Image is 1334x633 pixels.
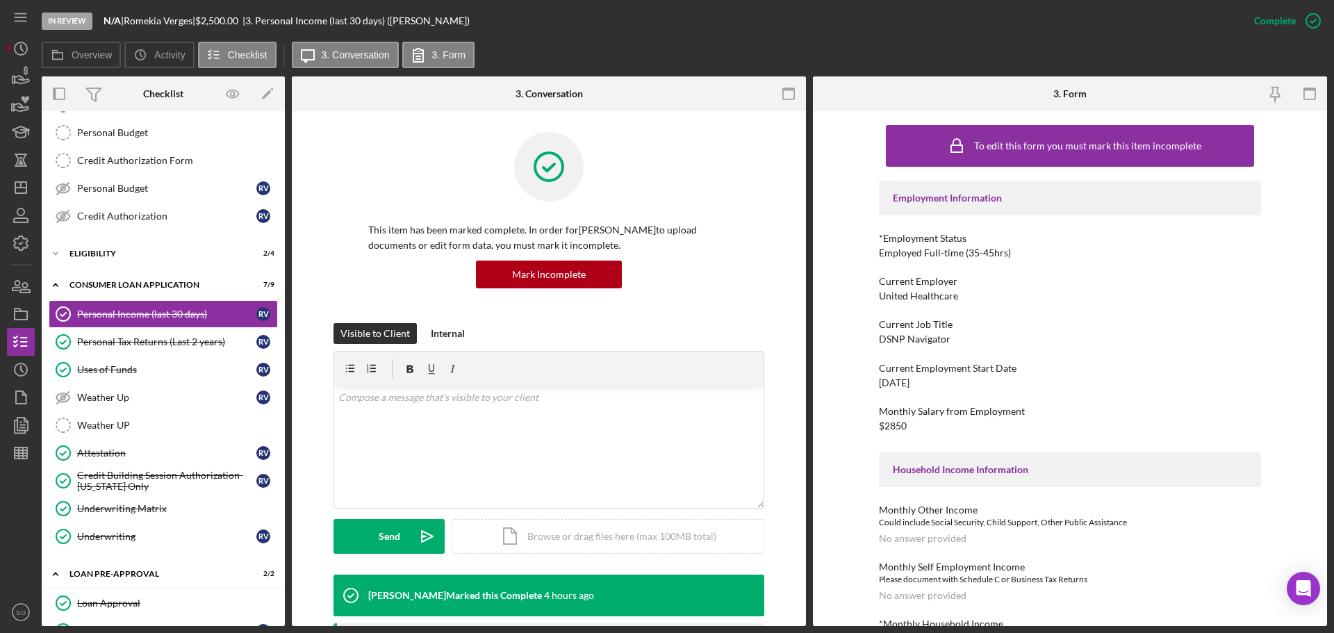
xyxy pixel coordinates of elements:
[340,323,410,344] div: Visible to Client
[249,570,274,578] div: 2 / 2
[256,307,270,321] div: R V
[104,15,121,26] b: N/A
[77,598,277,609] div: Loan Approval
[256,529,270,543] div: R V
[104,15,124,26] div: |
[42,13,92,30] div: In Review
[256,335,270,349] div: R V
[879,334,950,345] div: DSNP Navigator
[879,590,966,601] div: No answer provided
[879,516,1261,529] div: Could include Social Security, Child Support, Other Public Assistance
[124,42,194,68] button: Activity
[1287,572,1320,605] div: Open Intercom Messenger
[77,470,256,492] div: Credit Building Session Authorization- [US_STATE] Only
[49,495,278,523] a: Underwriting Matrix
[154,49,185,60] label: Activity
[893,464,1247,475] div: Household Income Information
[256,363,270,377] div: R V
[77,420,277,431] div: Weather UP
[256,446,270,460] div: R V
[124,15,195,26] div: Romekia Verges |
[879,290,958,302] div: United Healthcare
[879,504,1261,516] div: Monthly Other Income
[879,276,1261,287] div: Current Employer
[7,598,35,626] button: SO
[49,119,278,147] a: Personal Budget
[49,467,278,495] a: Credit Building Session Authorization- [US_STATE] OnlyRV
[368,222,730,254] p: This item has been marked complete. In order for [PERSON_NAME] to upload documents or edit form d...
[431,323,465,344] div: Internal
[322,49,390,60] label: 3. Conversation
[77,447,256,459] div: Attestation
[879,247,1011,258] div: Employed Full-time (35-45hrs)
[333,519,445,554] button: Send
[402,42,475,68] button: 3. Form
[77,364,256,375] div: Uses of Funds
[893,192,1247,204] div: Employment Information
[974,140,1201,151] div: To edit this form you must mark this item incomplete
[516,88,583,99] div: 3. Conversation
[77,211,256,222] div: Credit Authorization
[879,533,966,544] div: No answer provided
[77,503,277,514] div: Underwriting Matrix
[49,356,278,384] a: Uses of FundsRV
[1240,7,1327,35] button: Complete
[879,406,1261,417] div: Monthly Salary from Employment
[49,523,278,550] a: UnderwritingRV
[879,319,1261,330] div: Current Job Title
[1254,7,1296,35] div: Complete
[256,181,270,195] div: R V
[512,261,586,288] div: Mark Incomplete
[77,392,256,403] div: Weather Up
[69,281,240,289] div: Consumer Loan Application
[143,88,183,99] div: Checklist
[49,328,278,356] a: Personal Tax Returns (Last 2 years)RV
[256,474,270,488] div: R V
[77,183,256,194] div: Personal Budget
[77,336,256,347] div: Personal Tax Returns (Last 2 years)
[879,618,1261,630] div: *Monthly Household Income
[16,609,26,616] text: SO
[72,49,112,60] label: Overview
[879,377,909,388] div: [DATE]
[69,570,240,578] div: Loan Pre-Approval
[379,519,400,554] div: Send
[195,15,242,26] div: $2,500.00
[49,384,278,411] a: Weather UpRV
[49,202,278,230] a: Credit AuthorizationRV
[77,155,277,166] div: Credit Authorization Form
[49,174,278,202] a: Personal BudgetRV
[49,300,278,328] a: Personal Income (last 30 days)RV
[879,573,1261,586] div: Please document with Schedule C or Business Tax Returns
[198,42,277,68] button: Checklist
[879,420,907,431] div: $2850
[256,209,270,223] div: R V
[432,49,466,60] label: 3. Form
[292,42,399,68] button: 3. Conversation
[1053,88,1087,99] div: 3. Form
[42,42,121,68] button: Overview
[249,249,274,258] div: 2 / 4
[77,127,277,138] div: Personal Budget
[49,439,278,467] a: AttestationRV
[49,411,278,439] a: Weather UP
[368,590,542,601] div: [PERSON_NAME] Marked this Complete
[476,261,622,288] button: Mark Incomplete
[249,281,274,289] div: 7 / 9
[544,590,594,601] time: 2025-08-13 14:44
[333,323,417,344] button: Visible to Client
[879,363,1261,374] div: Current Employment Start Date
[49,589,278,617] a: Loan Approval
[77,309,256,320] div: Personal Income (last 30 days)
[228,49,267,60] label: Checklist
[879,561,1261,573] div: Monthly Self Employment Income
[242,15,470,26] div: | 3. Personal Income (last 30 days) ([PERSON_NAME])
[77,531,256,542] div: Underwriting
[256,391,270,404] div: R V
[69,249,240,258] div: Eligibility
[879,233,1261,244] div: *Employment Status
[424,323,472,344] button: Internal
[49,147,278,174] a: Credit Authorization Form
